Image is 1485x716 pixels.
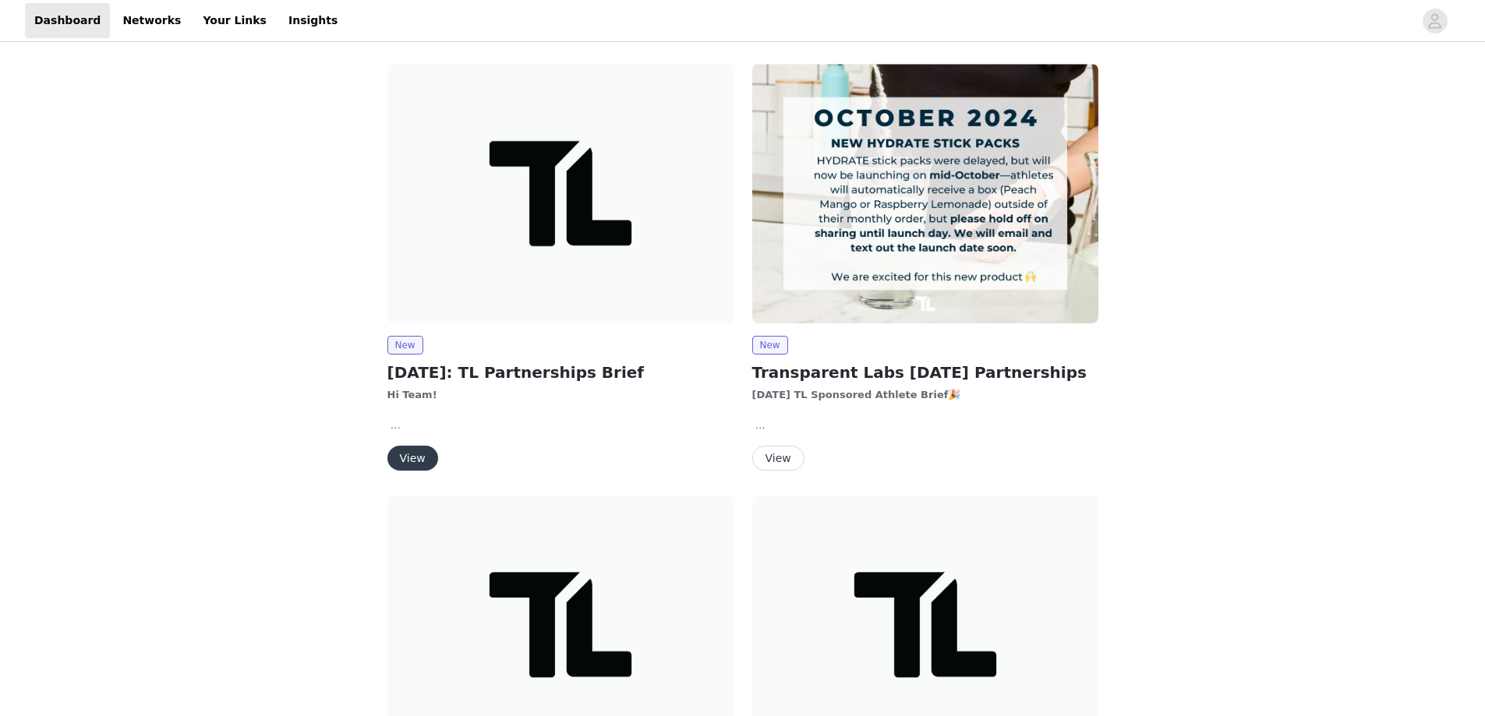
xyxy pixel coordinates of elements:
a: View [387,453,438,464]
img: Transparent Labs [387,64,734,323]
img: Transparent Labs [752,64,1098,323]
h2: [DATE]: TL Partnerships Brief [387,361,734,384]
span: New [387,336,423,354]
strong: [DATE] TL Sponsored Athlete Brief [752,389,949,400]
strong: Hi Team! [387,389,437,400]
a: Your Links [193,3,276,38]
span: New [752,336,788,354]
a: Networks [113,3,190,38]
button: View [387,446,438,471]
a: Insights [279,3,347,38]
h2: Transparent Labs [DATE] Partnerships [752,361,1098,384]
button: View [752,446,804,471]
p: 🎉 [752,387,1098,403]
a: View [752,453,804,464]
div: avatar [1427,9,1442,34]
a: Dashboard [25,3,110,38]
